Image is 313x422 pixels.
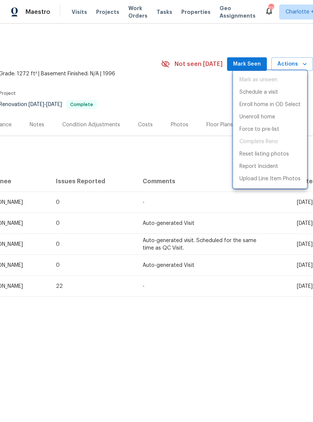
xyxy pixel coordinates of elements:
[233,136,307,148] span: Project is already completed
[239,101,301,109] p: Enroll home in OD Select
[239,88,278,96] p: Schedule a visit
[239,113,275,121] p: Unenroll home
[239,175,301,183] p: Upload Line Item Photos
[239,163,278,171] p: Report Incident
[239,126,279,133] p: Force to pre-list
[239,150,289,158] p: Reset listing photos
